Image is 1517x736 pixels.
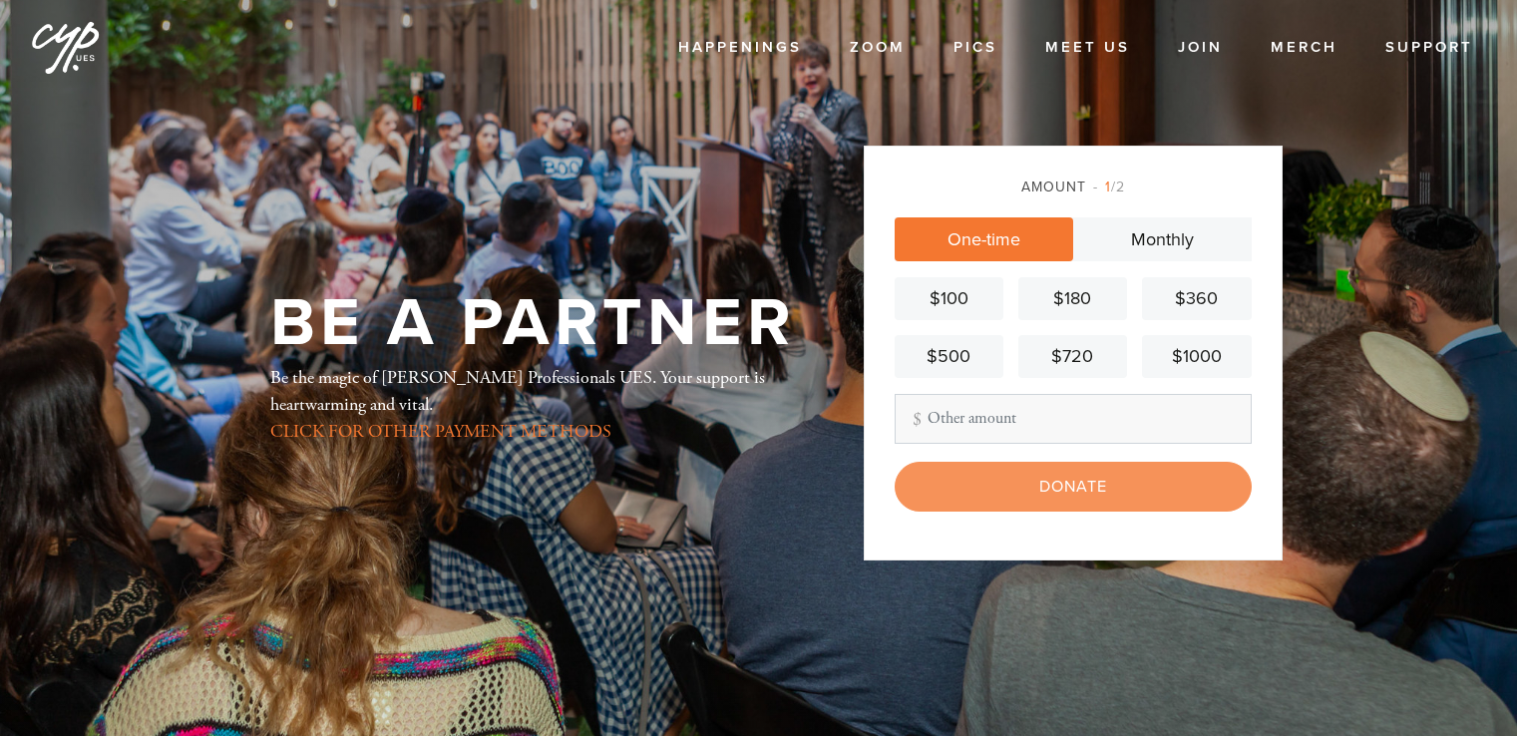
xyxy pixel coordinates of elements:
a: Join [1163,29,1238,67]
a: $100 [895,277,1003,320]
a: One-time [895,217,1073,261]
img: cyp%20logo%20%28Jan%202025%29.png [30,10,102,82]
div: $360 [1150,285,1243,312]
div: $180 [1026,285,1119,312]
input: Other amount [895,394,1252,444]
a: $1000 [1142,335,1251,378]
a: Merch [1256,29,1352,67]
a: Happenings [663,29,817,67]
div: Amount [895,177,1252,197]
a: $360 [1142,277,1251,320]
a: CLICK FOR OTHER PAYMENT METHODS [270,420,611,443]
h1: Be a Partner [270,291,796,356]
a: $720 [1018,335,1127,378]
a: Monthly [1073,217,1252,261]
div: $100 [903,285,995,312]
a: $180 [1018,277,1127,320]
div: $500 [903,343,995,370]
div: $720 [1026,343,1119,370]
div: Be the magic of [PERSON_NAME] Professionals UES. Your support is heartwarming and vital. [270,364,799,445]
div: $1000 [1150,343,1243,370]
a: Support [1370,29,1488,67]
a: Meet Us [1030,29,1145,67]
a: Zoom [835,29,921,67]
span: 1 [1105,179,1111,195]
a: $500 [895,335,1003,378]
span: /2 [1093,179,1125,195]
a: Pics [939,29,1012,67]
